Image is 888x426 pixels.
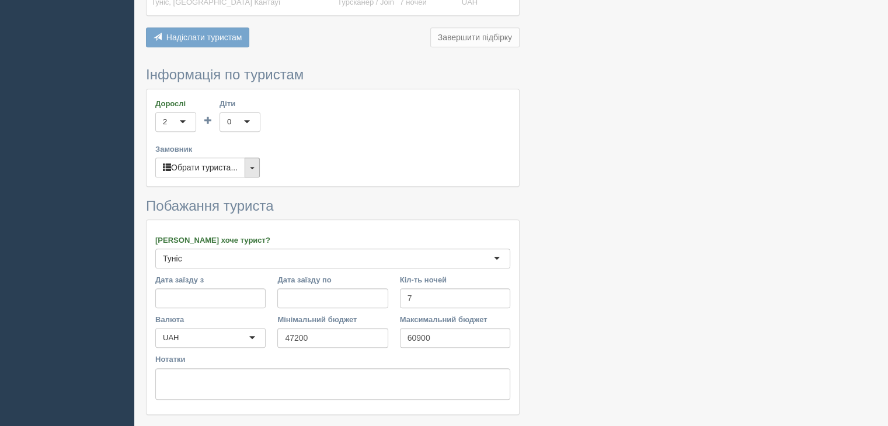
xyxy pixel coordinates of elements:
label: Мінімальний бюджет [277,314,388,325]
h3: Інформація по туристам [146,67,520,82]
input: 7-10 або 7,10,14 [400,288,510,308]
label: Кіл-ть ночей [400,274,510,285]
button: Завершити підбірку [430,27,520,47]
label: Дата заїзду по [277,274,388,285]
label: Дорослі [155,98,196,109]
div: Туніс [163,253,182,264]
label: Замовник [155,144,510,155]
label: Валюта [155,314,266,325]
div: UAH [163,332,179,344]
label: Діти [220,98,260,109]
label: Дата заїзду з [155,274,266,285]
button: Обрати туриста... [155,158,245,177]
label: Нотатки [155,354,510,365]
label: Максимальний бюджет [400,314,510,325]
button: Надіслати туристам [146,27,249,47]
label: [PERSON_NAME] хоче турист? [155,235,510,246]
div: 0 [227,116,231,128]
span: Надіслати туристам [166,33,242,42]
div: 2 [163,116,167,128]
span: Побажання туриста [146,198,274,214]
